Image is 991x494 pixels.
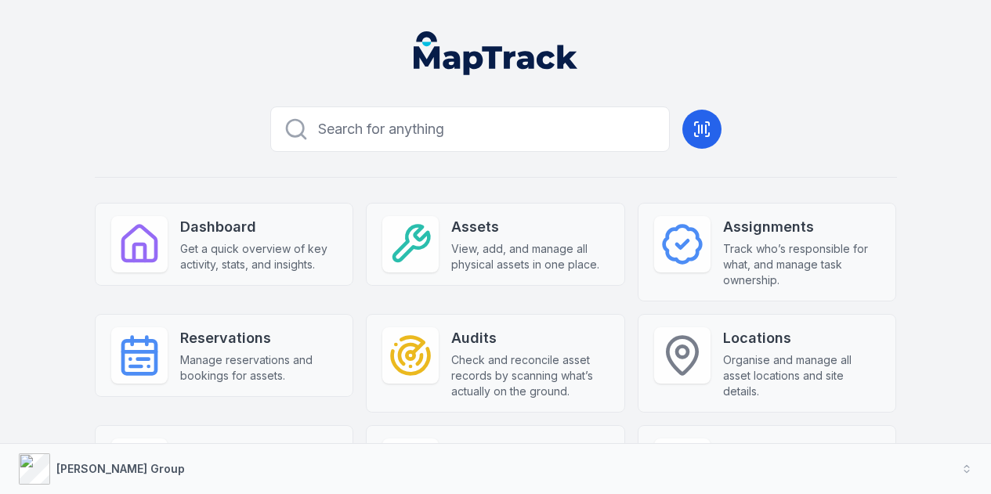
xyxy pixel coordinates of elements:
a: LocationsOrganise and manage all asset locations and site details. [638,314,897,413]
button: Search for anything [270,106,670,152]
strong: Forms [451,438,609,460]
a: AssignmentsTrack who’s responsible for what, and manage task ownership. [638,203,897,301]
strong: Locations [723,327,881,349]
strong: Dashboard [180,216,338,238]
nav: Global [389,31,603,75]
strong: [PERSON_NAME] Group [56,462,185,475]
span: Organise and manage all asset locations and site details. [723,352,881,399]
strong: People [180,438,338,460]
a: DashboardGet a quick overview of key activity, stats, and insights. [95,203,354,286]
strong: Assets [451,216,609,238]
a: ReservationsManage reservations and bookings for assets. [95,314,354,397]
span: Check and reconcile asset records by scanning what’s actually on the ground. [451,352,609,399]
a: AuditsCheck and reconcile asset records by scanning what’s actually on the ground. [366,314,625,413]
strong: Assignments [723,216,881,238]
a: AssetsView, add, and manage all physical assets in one place. [366,203,625,286]
span: Get a quick overview of key activity, stats, and insights. [180,241,338,272]
strong: Reports [723,438,881,460]
span: Track who’s responsible for what, and manage task ownership. [723,241,881,288]
span: Search for anything [318,118,444,140]
span: View, add, and manage all physical assets in one place. [451,241,609,272]
strong: Audits [451,327,609,349]
strong: Reservations [180,327,338,349]
span: Manage reservations and bookings for assets. [180,352,338,384]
